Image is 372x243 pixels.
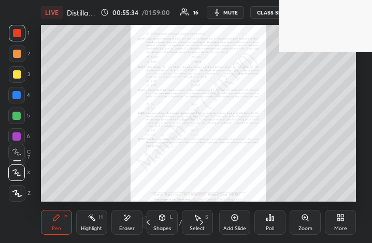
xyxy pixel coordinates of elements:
[8,144,31,160] div: C
[170,215,173,220] div: L
[179,219,182,225] div: /
[190,226,205,231] div: Select
[9,185,31,202] div: Z
[81,226,102,231] div: Highlight
[41,6,63,19] div: LIVE
[153,226,171,231] div: Shapes
[64,215,67,220] div: P
[207,6,244,19] button: mute
[298,226,312,231] div: Zoom
[9,25,30,41] div: 1
[266,226,274,231] div: Poll
[205,215,208,220] div: S
[9,45,30,62] div: 2
[250,6,307,19] button: CLASS SETTINGS
[99,215,103,220] div: H
[8,164,31,181] div: X
[52,226,61,231] div: Pen
[8,108,30,124] div: 5
[67,8,97,18] h4: Distillation PYQs Discussion#MR100
[8,128,30,145] div: 6
[334,226,347,231] div: More
[193,10,198,15] div: 16
[223,226,246,231] div: Add Slide
[223,9,238,16] span: mute
[9,66,30,83] div: 3
[119,226,135,231] div: Eraser
[8,87,30,103] div: 4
